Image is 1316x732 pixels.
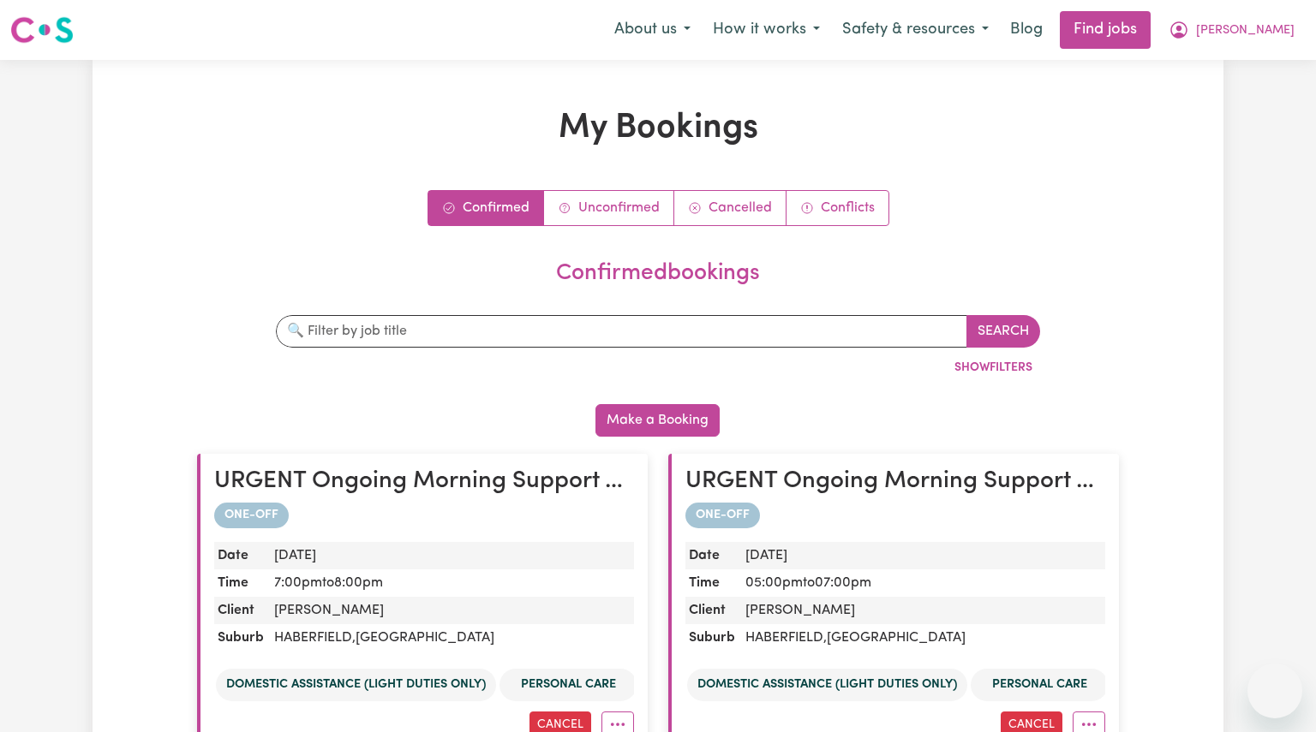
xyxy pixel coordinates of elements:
dt: Time [214,569,267,597]
div: one-off booking [214,503,634,528]
label: By job title [301,361,360,380]
label: By suburb [513,361,570,380]
dd: 05:00pm to 07:00pm [739,569,1105,597]
dt: Client [214,597,267,624]
a: Cancelled bookings [674,191,787,225]
h1: My Bookings [197,108,1119,149]
li: Personal care [971,669,1108,701]
a: Blog [1000,11,1053,49]
dd: [PERSON_NAME] [267,597,634,624]
span: ONE-OFF [685,503,760,528]
a: Find jobs [1060,11,1151,49]
label: By date [606,361,649,380]
span: Show [954,361,990,374]
dt: Date [685,542,739,569]
dd: HABERFIELD , [GEOGRAPHIC_DATA] [267,624,634,652]
li: Domestic assistance (light duties only) [216,669,496,701]
dt: Suburb [214,624,267,652]
li: Personal care [499,669,637,701]
dd: [DATE] [739,542,1105,569]
dt: Client [685,597,739,624]
button: Make a Booking [595,404,720,437]
dd: [DATE] [267,542,634,569]
label: By client name [396,361,478,380]
dt: Date [214,542,267,569]
button: Safety & resources [831,12,1000,48]
a: Conflict bookings [787,191,888,225]
h2: confirmed bookings [204,260,1112,288]
span: ONE-OFF [214,503,289,528]
li: Domestic assistance (light duties only) [687,669,967,701]
input: 🔍 Filter by job title [276,315,968,348]
button: My Account [1157,12,1306,48]
dt: Time [685,569,739,597]
dd: [PERSON_NAME] [739,597,1105,624]
dt: Suburb [685,624,739,652]
img: Careseekers logo [10,15,74,45]
button: About us [603,12,702,48]
a: Confirmed bookings [428,191,544,225]
span: [PERSON_NAME] [1196,21,1295,40]
h2: URGENT Ongoing Morning Support 7AM - 8AM for Female Support Worker [685,467,1105,497]
button: ShowFilters [947,354,1040,381]
dd: HABERFIELD , [GEOGRAPHIC_DATA] [739,624,1105,652]
button: How it works [702,12,831,48]
button: Search [966,315,1040,348]
div: one-off booking [685,503,1105,528]
dd: 7:00pm to 8:00pm [267,569,634,597]
a: Careseekers logo [10,10,74,50]
a: Unconfirmed bookings [544,191,674,225]
h2: URGENT Ongoing Morning Support 7AM - 8AM for Female Support Worker [214,467,634,497]
iframe: Button to launch messaging window [1247,664,1302,718]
